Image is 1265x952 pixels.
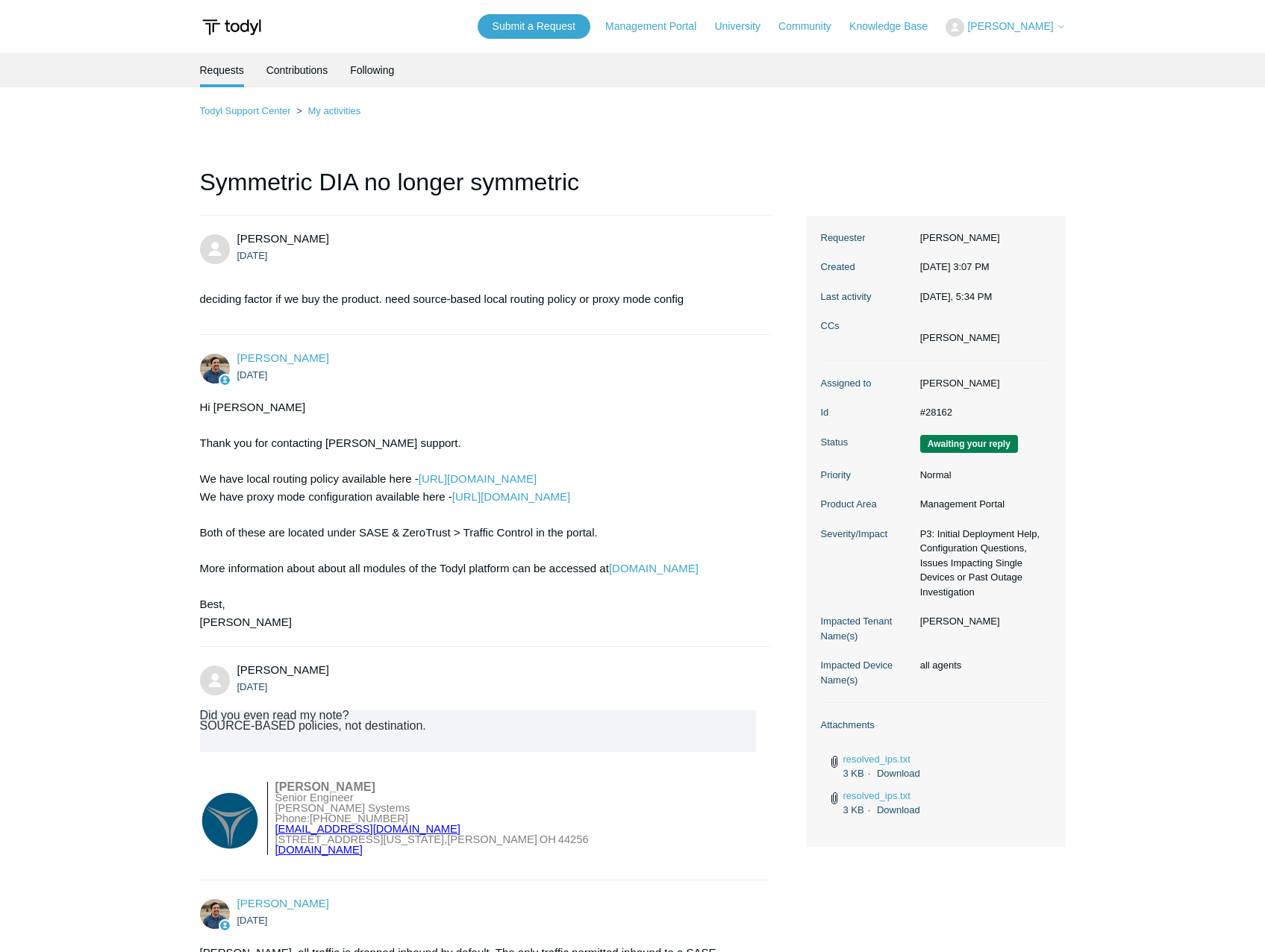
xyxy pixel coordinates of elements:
[946,18,1065,37] button: [PERSON_NAME]
[293,105,360,116] li: My activities
[200,398,757,631] div: Hi [PERSON_NAME] Thank you for contacting [PERSON_NAME] support. We have local routing policy ava...
[821,260,913,275] dt: Created
[605,19,711,34] a: Management Portal
[200,710,757,721] div: Did you even read my note?
[821,319,913,333] dt: CCs
[821,435,913,450] dt: Status
[200,13,263,41] img: Todyl Support Center Help Center home page
[200,105,291,116] a: Todyl Support Center
[447,834,537,845] td: [PERSON_NAME]
[821,376,913,391] dt: Assigned to
[275,813,589,824] td: Phone:
[266,53,328,87] a: Contributions
[200,53,244,87] li: Requests
[237,915,268,926] time: 09/16/2025, 15:33
[849,19,943,34] a: Knowledge Base
[237,897,329,909] span: Spencer Grissom
[275,782,589,792] td: [PERSON_NAME]
[821,614,913,643] dt: Impacted Tenant Name(s)
[821,468,913,483] dt: Priority
[821,718,1051,733] dt: Attachments
[843,790,911,801] a: resolved_ips.txt
[200,290,757,308] p: deciding factor if we buy the product. need source-based local routing policy or proxy mode config
[920,291,993,302] time: 09/22/2025, 17:34
[821,231,913,245] dt: Requester
[778,19,846,34] a: Community
[275,823,460,835] a: [EMAIL_ADDRESS][DOMAIN_NAME]
[877,804,920,815] a: Download
[843,754,911,765] a: resolved_ips.txt
[310,812,408,824] a: [PHONE_NUMBER]
[237,351,329,364] span: Spencer Grissom
[452,490,570,503] a: [URL][DOMAIN_NAME]
[967,20,1053,32] span: [PERSON_NAME]
[821,497,913,512] dt: Product Area
[821,405,913,420] dt: Id
[920,435,1018,453] span: We are waiting for you to respond
[843,804,875,815] span: 3 KB
[920,261,990,272] time: 09/16/2025, 15:07
[275,834,445,845] td: [STREET_ADDRESS][US_STATE]
[237,369,268,381] time: 09/16/2025, 15:23
[609,562,699,574] a: [DOMAIN_NAME]
[913,658,1051,673] dd: all agents
[419,472,537,485] a: [URL][DOMAIN_NAME]
[478,14,590,39] a: Submit a Request
[237,897,329,909] a: [PERSON_NAME]
[913,376,1051,391] dd: [PERSON_NAME]
[821,289,913,304] dt: Last activity
[275,803,589,813] td: [PERSON_NAME] Systems
[200,164,772,216] h1: Symmetric DIA no longer symmetric
[913,527,1051,600] dd: P3: Initial Deployment Help, Configuration Questions, Issues Impacting Single Devices or Past Out...
[275,792,589,803] td: Senior Engineer
[444,834,447,845] td: ,
[714,19,775,34] a: University
[237,351,329,364] a: [PERSON_NAME]
[913,231,1051,245] dd: [PERSON_NAME]
[821,527,913,542] dt: Severity/Impact
[556,834,589,845] td: 44256
[200,721,757,731] div: SOURCE-BASED policies, not destination.
[237,681,268,692] time: 09/16/2025, 15:27
[920,331,1000,345] li: Dave Shrivastav
[913,468,1051,483] dd: Normal
[843,768,875,779] span: 3 KB
[913,497,1051,512] dd: Management Portal
[877,768,920,779] a: Download
[350,53,394,87] a: Following
[537,834,556,845] td: OH
[913,405,1051,420] dd: #28162
[237,250,268,261] time: 09/16/2025, 15:07
[275,844,363,856] a: [DOMAIN_NAME]
[821,658,913,687] dt: Impacted Device Name(s)
[237,232,329,245] span: Matthew OBrien
[237,663,329,676] span: Matthew OBrien
[307,105,360,116] a: My activities
[200,105,294,116] li: Todyl Support Center
[913,614,1051,629] dd: [PERSON_NAME]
